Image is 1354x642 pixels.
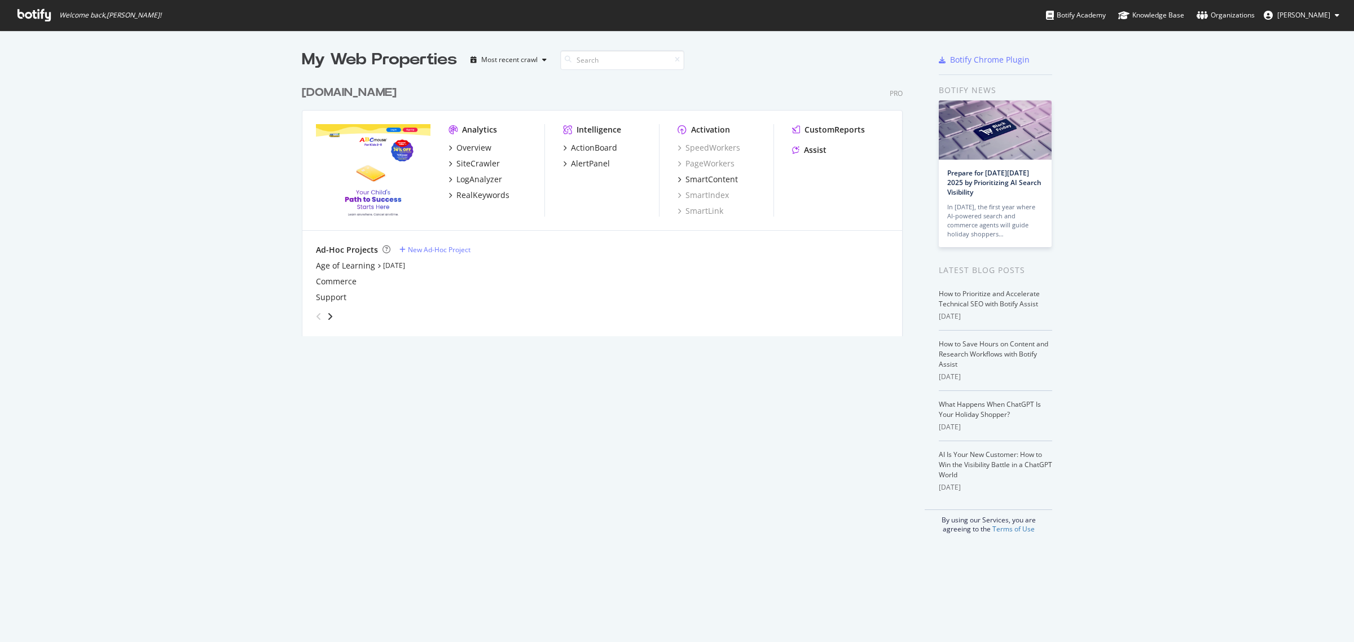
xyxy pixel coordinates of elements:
[939,289,1040,309] a: How to Prioritize and Accelerate Technical SEO with Botify Assist
[59,11,161,20] span: Welcome back, [PERSON_NAME] !
[1118,10,1184,21] div: Knowledge Base
[449,190,509,201] a: RealKeywords
[316,276,357,287] a: Commerce
[316,292,346,303] a: Support
[939,372,1052,382] div: [DATE]
[563,158,610,169] a: AlertPanel
[449,142,491,153] a: Overview
[890,89,903,98] div: Pro
[571,158,610,169] div: AlertPanel
[939,264,1052,276] div: Latest Blog Posts
[685,174,738,185] div: SmartContent
[302,85,401,101] a: [DOMAIN_NAME]
[466,51,551,69] button: Most recent crawl
[456,158,500,169] div: SiteCrawler
[560,50,684,70] input: Search
[456,190,509,201] div: RealKeywords
[302,85,397,101] div: [DOMAIN_NAME]
[481,56,538,63] div: Most recent crawl
[691,124,730,135] div: Activation
[939,54,1030,65] a: Botify Chrome Plugin
[939,450,1052,480] a: AI Is Your New Customer: How to Win the Visibility Battle in a ChatGPT World
[939,422,1052,432] div: [DATE]
[804,144,827,156] div: Assist
[302,49,457,71] div: My Web Properties
[316,260,375,271] a: Age of Learning
[939,482,1052,493] div: [DATE]
[939,100,1052,160] img: Prepare for Black Friday 2025 by Prioritizing AI Search Visibility
[1197,10,1255,21] div: Organizations
[571,142,617,153] div: ActionBoard
[311,307,326,326] div: angle-left
[939,84,1052,96] div: Botify news
[316,244,378,256] div: Ad-Hoc Projects
[326,311,334,322] div: angle-right
[992,524,1035,534] a: Terms of Use
[678,205,723,217] a: SmartLink
[678,190,729,201] a: SmartIndex
[805,124,865,135] div: CustomReports
[399,245,471,254] a: New Ad-Hoc Project
[678,158,735,169] a: PageWorkers
[678,174,738,185] a: SmartContent
[950,54,1030,65] div: Botify Chrome Plugin
[462,124,497,135] div: Analytics
[947,203,1043,239] div: In [DATE], the first year where AI-powered search and commerce agents will guide holiday shoppers…
[563,142,617,153] a: ActionBoard
[449,158,500,169] a: SiteCrawler
[792,124,865,135] a: CustomReports
[1277,10,1330,20] span: Jennifer Seegmiller
[678,142,740,153] a: SpeedWorkers
[456,142,491,153] div: Overview
[316,124,430,216] img: www.abcmouse.com
[1255,6,1348,24] button: [PERSON_NAME]
[302,71,912,336] div: grid
[449,174,502,185] a: LogAnalyzer
[383,261,405,270] a: [DATE]
[408,245,471,254] div: New Ad-Hoc Project
[947,168,1041,197] a: Prepare for [DATE][DATE] 2025 by Prioritizing AI Search Visibility
[456,174,502,185] div: LogAnalyzer
[1046,10,1106,21] div: Botify Academy
[939,311,1052,322] div: [DATE]
[792,144,827,156] a: Assist
[939,399,1041,419] a: What Happens When ChatGPT Is Your Holiday Shopper?
[939,339,1048,369] a: How to Save Hours on Content and Research Workflows with Botify Assist
[925,509,1052,534] div: By using our Services, you are agreeing to the
[577,124,621,135] div: Intelligence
